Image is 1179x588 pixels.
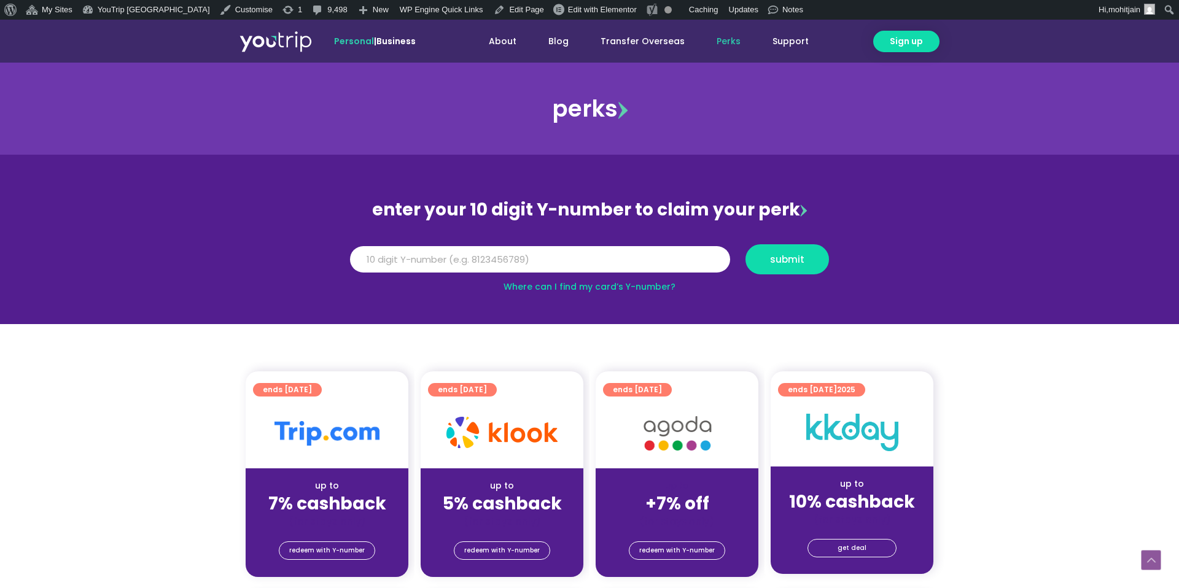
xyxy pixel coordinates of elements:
span: ends [DATE] [263,383,312,397]
a: get deal [807,539,897,557]
a: Blog [532,30,585,53]
a: ends [DATE]2025 [778,383,865,397]
a: About [473,30,532,53]
span: ends [DATE] [788,383,855,397]
div: (for stays only) [605,515,749,528]
strong: 7% cashback [268,492,386,516]
strong: 10% cashback [789,490,915,514]
button: submit [745,244,829,274]
a: redeem with Y-number [279,541,375,560]
strong: 5% cashback [443,492,562,516]
div: (for stays only) [780,513,924,526]
a: Transfer Overseas [585,30,701,53]
span: ends [DATE] [438,383,487,397]
div: (for stays only) [430,515,574,528]
span: ends [DATE] [613,383,662,397]
span: mohitjain [1108,5,1140,14]
span: Personal [334,35,374,47]
span: Sign up [890,35,923,48]
span: submit [770,255,804,264]
div: up to [780,478,924,490]
div: up to [255,479,399,492]
a: Support [757,30,825,53]
span: get deal [838,540,866,557]
a: Sign up [873,31,940,52]
div: enter your 10 digit Y-number to claim your perk [344,194,835,226]
a: Where can I find my card’s Y-number? [504,280,675,293]
span: up to [666,479,688,492]
a: redeem with Y-number [454,541,550,560]
span: | [334,35,416,47]
a: redeem with Y-number [629,541,725,560]
span: redeem with Y-number [464,542,540,559]
a: Perks [701,30,757,53]
div: (for stays only) [255,515,399,528]
a: ends [DATE] [253,383,322,397]
a: ends [DATE] [603,383,672,397]
span: 2025 [837,384,855,395]
form: Y Number [350,244,829,284]
strong: +7% off [645,492,709,516]
nav: Menu [449,30,825,53]
div: up to [430,479,574,492]
span: redeem with Y-number [289,542,365,559]
a: Business [376,35,416,47]
a: ends [DATE] [428,383,497,397]
span: redeem with Y-number [639,542,715,559]
input: 10 digit Y-number (e.g. 8123456789) [350,246,730,273]
span: Edit with Elementor [568,5,637,14]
